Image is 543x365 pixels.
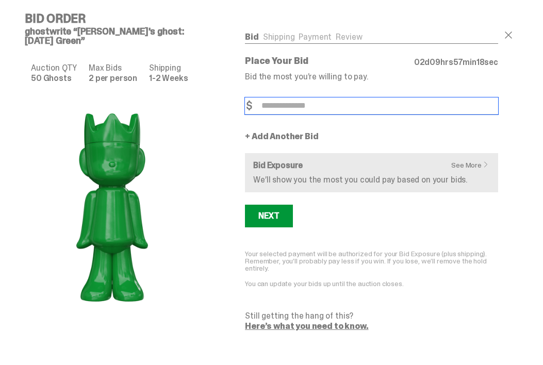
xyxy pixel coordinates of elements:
[253,161,490,170] h6: Bid Exposure
[476,57,485,68] span: 18
[245,280,498,287] p: You can update your bids up until the auction closes.
[258,212,279,220] div: Next
[245,205,292,227] button: Next
[245,321,368,331] a: Here’s what you need to know.
[25,27,208,45] h5: ghostwrite “[PERSON_NAME]'s ghost: [DATE] Green”
[453,57,463,68] span: 57
[245,31,259,42] a: Bid
[430,57,440,68] span: 09
[31,74,83,82] dd: 50 Ghosts
[253,176,490,184] p: We’ll show you the most you could pay based on your bids.
[149,64,193,72] dt: Shipping
[89,74,143,82] dd: 2 per person
[31,64,83,72] dt: Auction QTY
[451,161,494,169] a: See More
[245,250,498,272] p: Your selected payment will be authorized for your Bid Exposure (plus shipping). Remember, you’ll ...
[414,57,425,68] span: 02
[149,74,193,82] dd: 1-2 Weeks
[245,73,498,81] p: Bid the most you’re willing to pay.
[414,58,498,67] p: d hrs min sec
[25,97,200,316] img: product image
[245,312,498,320] p: Still getting the hang of this?
[245,132,318,141] a: + Add Another Bid
[246,101,252,111] span: $
[89,64,143,72] dt: Max Bids
[245,56,414,65] p: Place Your Bid
[25,12,208,25] h4: Bid Order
